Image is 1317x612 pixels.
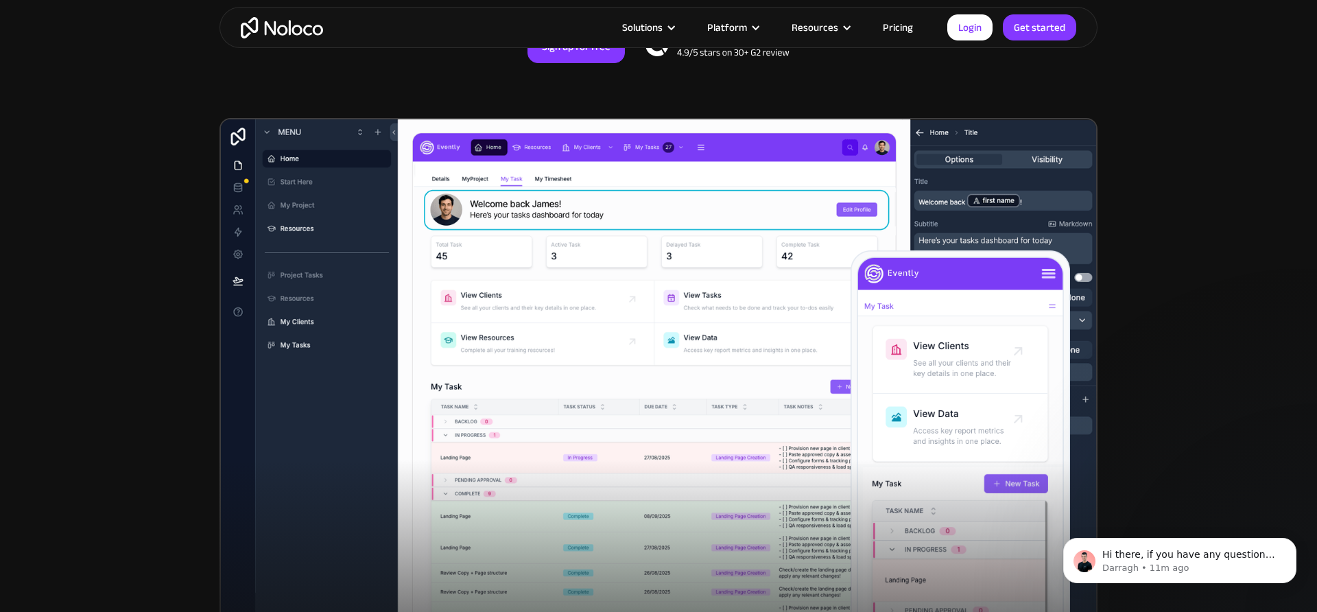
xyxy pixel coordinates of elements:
div: Resources [792,19,838,36]
a: home [241,17,323,38]
iframe: Intercom notifications message [1043,509,1317,605]
a: Pricing [866,19,930,36]
div: Platform [707,19,747,36]
div: Solutions [605,19,690,36]
a: Login [947,14,993,40]
div: Resources [774,19,866,36]
a: Get started [1003,14,1076,40]
div: Solutions [622,19,663,36]
div: Platform [690,19,774,36]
